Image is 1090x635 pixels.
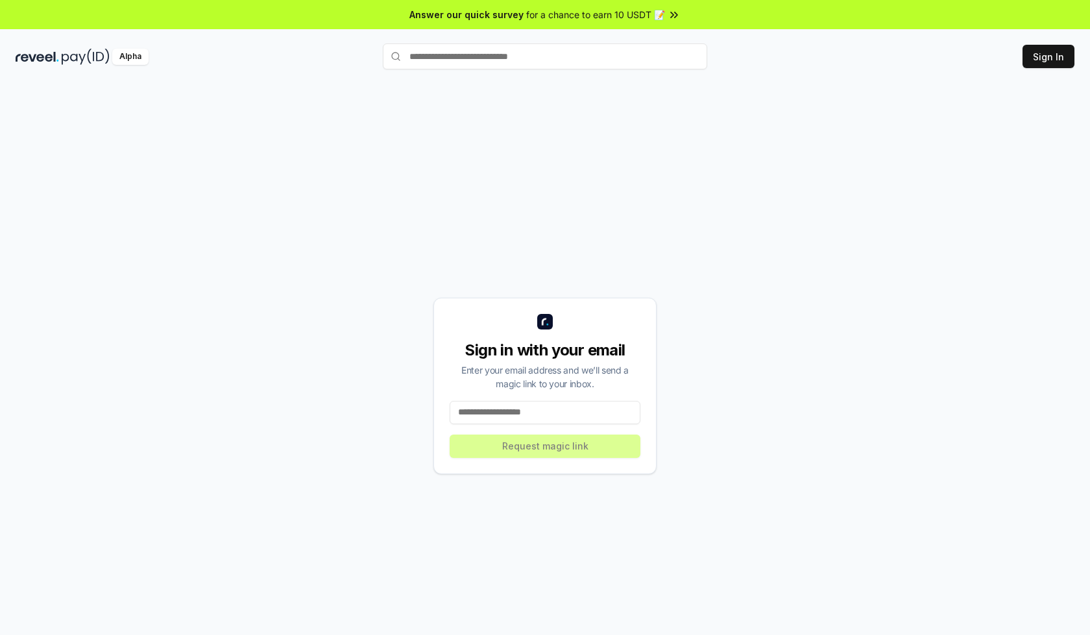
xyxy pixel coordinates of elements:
[409,8,524,21] span: Answer our quick survey
[450,363,640,390] div: Enter your email address and we’ll send a magic link to your inbox.
[537,314,553,329] img: logo_small
[450,340,640,361] div: Sign in with your email
[526,8,665,21] span: for a chance to earn 10 USDT 📝
[16,49,59,65] img: reveel_dark
[62,49,110,65] img: pay_id
[112,49,149,65] div: Alpha
[1023,45,1074,68] button: Sign In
